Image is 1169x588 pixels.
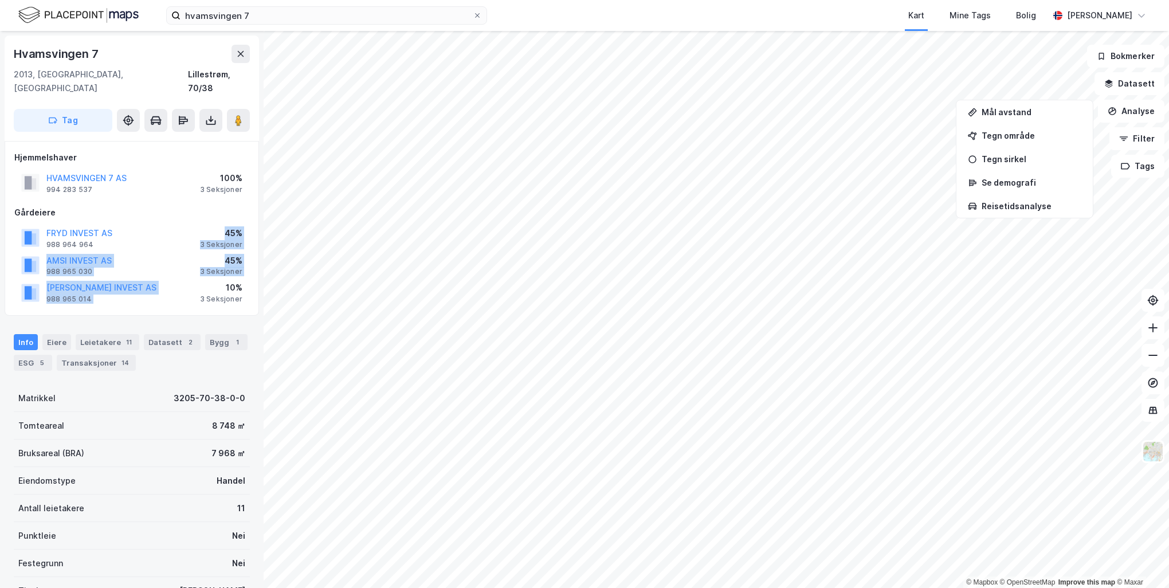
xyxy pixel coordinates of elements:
div: Kontrollprogram for chat [1112,533,1169,588]
div: Eiendomstype [18,474,76,488]
div: [PERSON_NAME] [1067,9,1132,22]
div: 10% [200,281,242,295]
div: Festegrunn [18,556,63,570]
input: Søk på adresse, matrikkel, gårdeiere, leietakere eller personer [181,7,473,24]
div: Info [14,334,38,350]
div: Datasett [144,334,201,350]
div: 3 Seksjoner [200,267,242,276]
iframe: Chat Widget [1112,533,1169,588]
div: Bruksareal (BRA) [18,446,84,460]
div: Bygg [205,334,248,350]
div: Leietakere [76,334,139,350]
div: Hvamsvingen 7 [14,45,100,63]
div: 2 [185,336,196,348]
button: Tag [14,109,112,132]
div: Antall leietakere [18,501,84,515]
button: Filter [1109,127,1164,150]
div: Handel [217,474,245,488]
a: Improve this map [1058,578,1115,586]
div: 3 Seksjoner [200,240,242,249]
div: 988 964 964 [46,240,93,249]
div: 5 [36,357,48,369]
div: ESG [14,355,52,371]
div: 45% [200,254,242,268]
button: Bokmerker [1087,45,1164,68]
div: 1 [232,336,243,348]
div: 11 [123,336,135,348]
div: 100% [200,171,242,185]
div: Gårdeiere [14,206,249,219]
div: Bolig [1016,9,1036,22]
div: 7 968 ㎡ [211,446,245,460]
div: Tomteareal [18,419,64,433]
img: Z [1142,441,1164,462]
div: 11 [237,501,245,515]
div: 14 [119,357,131,369]
div: 3 Seksjoner [200,185,242,194]
div: Hjemmelshaver [14,151,249,164]
div: Tegn sirkel [982,154,1081,164]
div: Lillestrøm, 70/38 [188,68,250,95]
div: Punktleie [18,529,56,543]
div: 988 965 030 [46,267,92,276]
div: 2013, [GEOGRAPHIC_DATA], [GEOGRAPHIC_DATA] [14,68,188,95]
div: Mine Tags [950,9,991,22]
button: Analyse [1098,100,1164,123]
img: logo.f888ab2527a4732fd821a326f86c7f29.svg [18,5,139,25]
div: 994 283 537 [46,185,92,194]
div: Transaksjoner [57,355,136,371]
div: Nei [232,529,245,543]
a: Mapbox [966,578,998,586]
div: Kart [908,9,924,22]
div: 988 965 014 [46,295,92,304]
div: 8 748 ㎡ [212,419,245,433]
div: Mål avstand [982,107,1081,117]
div: Nei [232,556,245,570]
div: 45% [200,226,242,240]
div: Eiere [42,334,71,350]
div: Tegn område [982,131,1081,140]
button: Tags [1111,155,1164,178]
div: Reisetidsanalyse [982,201,1081,211]
div: 3205-70-38-0-0 [174,391,245,405]
div: Se demografi [982,178,1081,187]
div: Matrikkel [18,391,56,405]
a: OpenStreetMap [1000,578,1056,586]
button: Datasett [1095,72,1164,95]
div: 3 Seksjoner [200,295,242,304]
